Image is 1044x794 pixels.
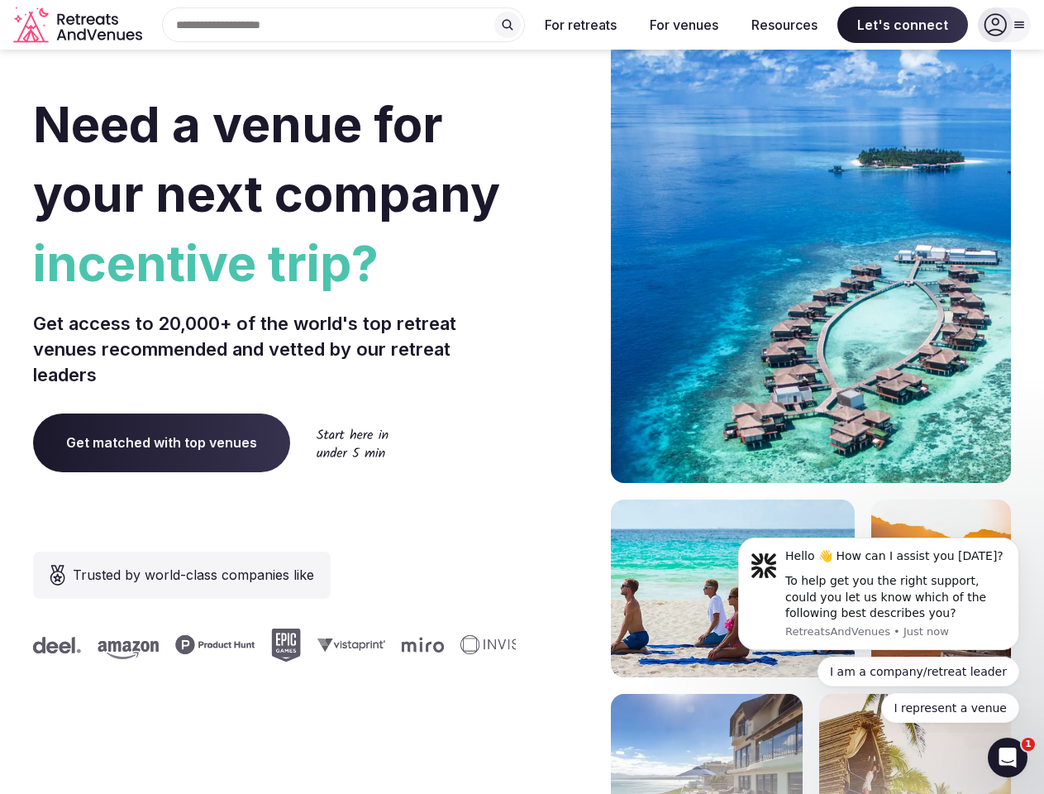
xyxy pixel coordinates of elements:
iframe: Intercom notifications message [713,523,1044,733]
svg: Invisible company logo [460,635,551,655]
span: incentive trip? [33,228,516,298]
svg: Miro company logo [402,637,444,653]
svg: Epic Games company logo [271,629,301,662]
svg: Vistaprint company logo [317,638,385,652]
p: Get access to 20,000+ of the world's top retreat venues recommended and vetted by our retreat lea... [33,311,516,387]
a: Get matched with top venues [33,414,290,471]
button: For venues [636,7,732,43]
span: 1 [1022,738,1035,751]
img: yoga on tropical beach [611,500,855,677]
a: Visit the homepage [13,7,145,44]
span: Let's connect [837,7,968,43]
svg: Retreats and Venues company logo [13,7,145,44]
img: Start here in under 5 min [317,428,389,457]
button: Resources [738,7,831,43]
button: For retreats [532,7,630,43]
span: Trusted by world-class companies like [73,565,314,585]
svg: Deel company logo [33,637,81,653]
img: woman sitting in back of truck with camels [871,500,1011,677]
iframe: Intercom live chat [988,738,1027,777]
span: Need a venue for your next company [33,94,500,223]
